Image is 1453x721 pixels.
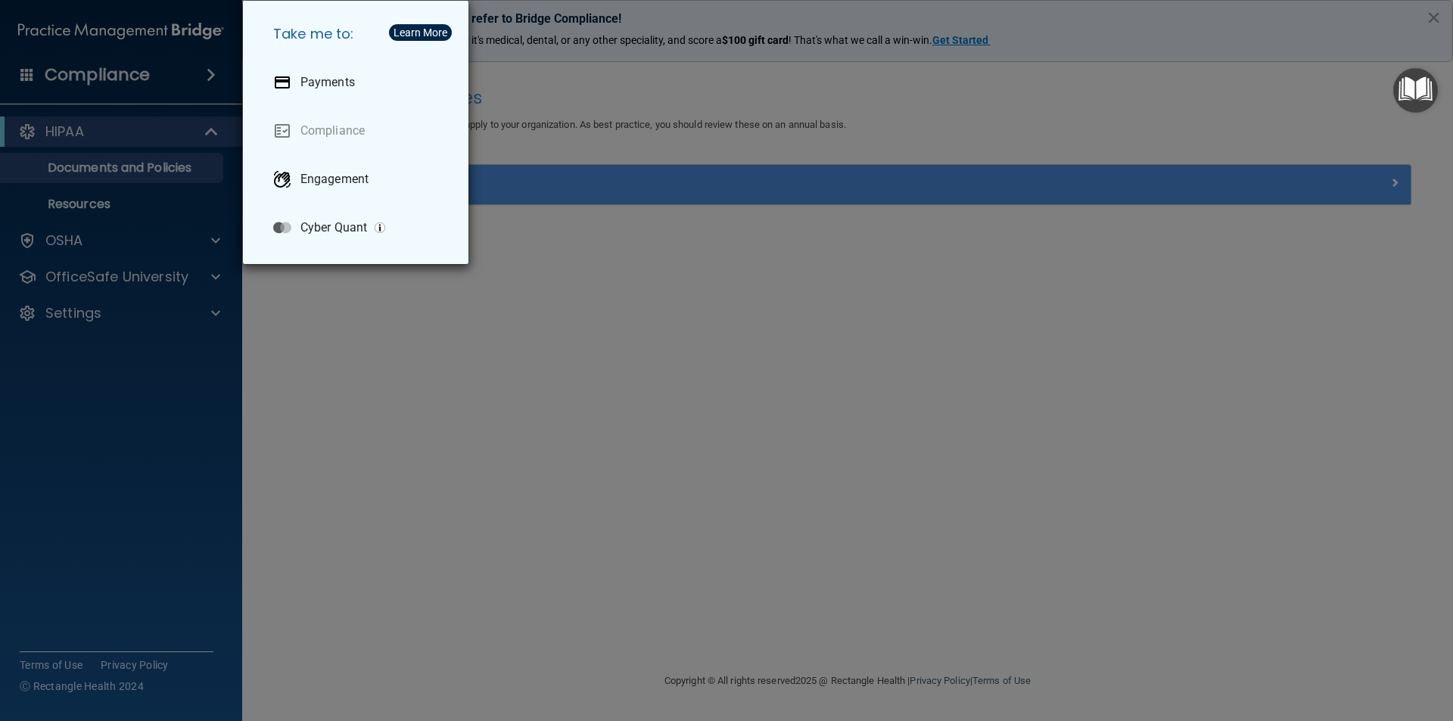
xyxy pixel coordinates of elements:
[389,24,452,41] button: Learn More
[300,172,369,187] p: Engagement
[300,75,355,90] p: Payments
[261,13,456,55] h5: Take me to:
[261,110,456,152] a: Compliance
[300,220,367,235] p: Cyber Quant
[261,61,456,104] a: Payments
[261,158,456,200] a: Engagement
[394,27,447,38] div: Learn More
[261,207,456,249] a: Cyber Quant
[1393,68,1438,113] button: Open Resource Center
